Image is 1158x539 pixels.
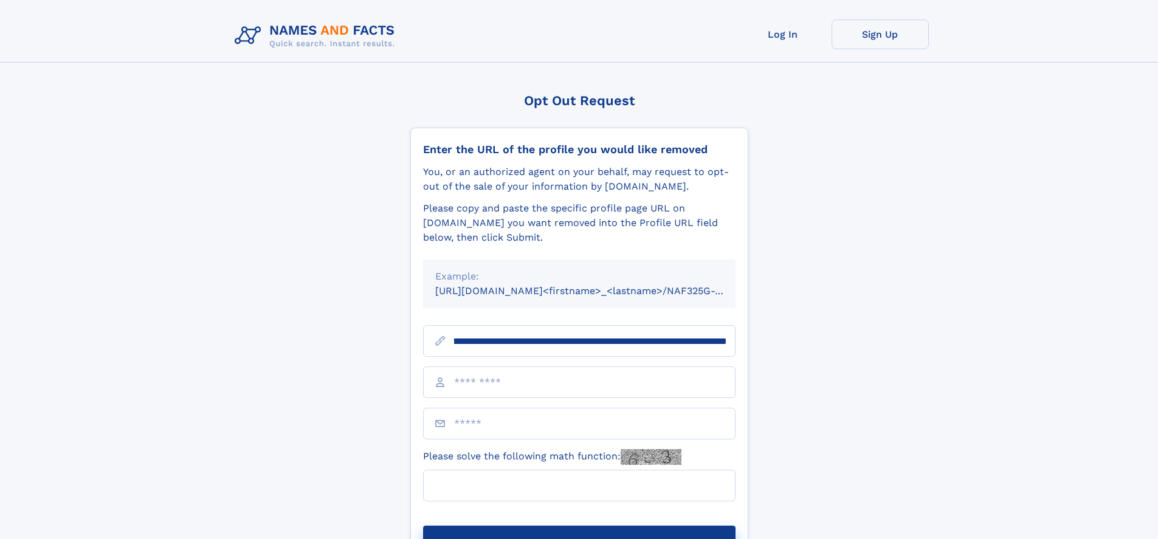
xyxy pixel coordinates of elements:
[832,19,929,49] a: Sign Up
[423,201,736,245] div: Please copy and paste the specific profile page URL on [DOMAIN_NAME] you want removed into the Pr...
[734,19,832,49] a: Log In
[230,19,405,52] img: Logo Names and Facts
[423,143,736,156] div: Enter the URL of the profile you would like removed
[435,285,759,297] small: [URL][DOMAIN_NAME]<firstname>_<lastname>/NAF325G-xxxxxxxx
[423,165,736,194] div: You, or an authorized agent on your behalf, may request to opt-out of the sale of your informatio...
[435,269,723,284] div: Example:
[410,93,748,108] div: Opt Out Request
[423,449,681,465] label: Please solve the following math function:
